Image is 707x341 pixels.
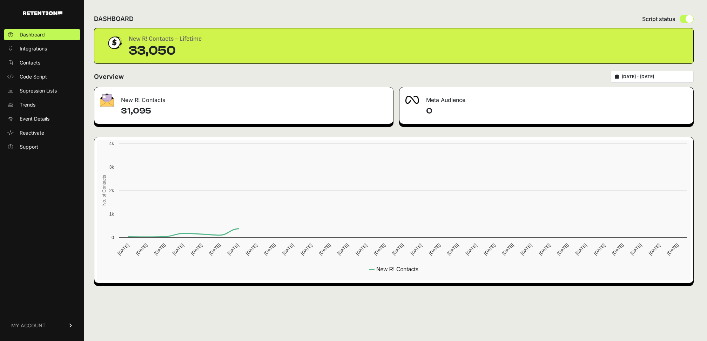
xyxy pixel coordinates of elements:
[20,101,35,108] span: Trends
[666,243,680,256] text: [DATE]
[4,315,80,336] a: MY ACCOUNT
[611,243,625,256] text: [DATE]
[281,243,295,256] text: [DATE]
[20,87,57,94] span: Supression Lists
[501,243,515,256] text: [DATE]
[405,96,419,104] img: fa-meta-2f981b61bb99beabf952f7030308934f19ce035c18b003e963880cc3fabeebb7.png
[464,243,478,256] text: [DATE]
[4,29,80,40] a: Dashboard
[410,243,423,256] text: [DATE]
[129,44,202,58] div: 33,050
[483,243,496,256] text: [DATE]
[355,243,368,256] text: [DATE]
[299,243,313,256] text: [DATE]
[20,129,44,136] span: Reactivate
[208,243,222,256] text: [DATE]
[94,72,124,82] h2: Overview
[574,243,588,256] text: [DATE]
[100,93,114,107] img: fa-envelope-19ae18322b30453b285274b1b8af3d052b27d846a4fbe8435d1a52b978f639a2.png
[190,243,203,256] text: [DATE]
[428,243,442,256] text: [DATE]
[593,243,606,256] text: [DATE]
[376,266,418,272] text: New R! Contacts
[106,34,123,52] img: dollar-coin-05c43ed7efb7bc0c12610022525b4bbbb207c7efeef5aecc26f025e68dcafac9.png
[23,11,62,15] img: Retention.com
[135,243,148,256] text: [DATE]
[109,211,114,217] text: 1k
[129,34,202,44] div: New R! Contacts - Lifetime
[648,243,661,256] text: [DATE]
[538,243,551,256] text: [DATE]
[4,127,80,138] a: Reactivate
[20,143,38,150] span: Support
[4,141,80,152] a: Support
[121,105,388,117] h4: 31,095
[109,141,114,146] text: 4k
[245,243,258,256] text: [DATE]
[446,243,460,256] text: [DATE]
[4,43,80,54] a: Integrations
[109,188,114,193] text: 2k
[153,243,167,256] text: [DATE]
[336,243,350,256] text: [DATE]
[263,243,277,256] text: [DATE]
[226,243,240,256] text: [DATE]
[101,175,107,206] text: No. of Contacts
[94,14,134,24] h2: DASHBOARD
[112,235,114,240] text: 0
[318,243,331,256] text: [DATE]
[11,322,46,329] span: MY ACCOUNT
[116,243,130,256] text: [DATE]
[20,115,49,122] span: Event Details
[556,243,570,256] text: [DATE]
[4,57,80,68] a: Contacts
[426,105,688,117] h4: 0
[4,71,80,82] a: Code Script
[20,45,47,52] span: Integrations
[4,99,80,110] a: Trends
[94,87,393,108] div: New R! Contacts
[20,73,47,80] span: Code Script
[519,243,533,256] text: [DATE]
[642,15,675,23] span: Script status
[171,243,185,256] text: [DATE]
[4,113,80,124] a: Event Details
[399,87,693,108] div: Meta Audience
[109,164,114,170] text: 3k
[629,243,643,256] text: [DATE]
[20,59,40,66] span: Contacts
[4,85,80,96] a: Supression Lists
[373,243,386,256] text: [DATE]
[20,31,45,38] span: Dashboard
[391,243,405,256] text: [DATE]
